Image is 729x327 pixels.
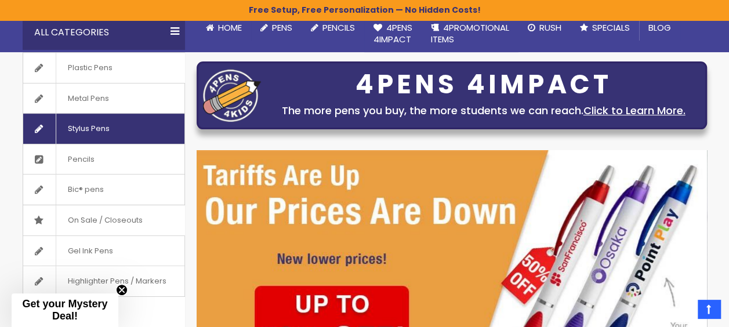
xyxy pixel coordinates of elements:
[571,15,639,41] a: Specials
[56,53,124,83] span: Plastic Pens
[23,83,184,114] a: Metal Pens
[267,103,701,119] div: The more pens you buy, the more students we can reach.
[633,296,729,327] iframe: Google Customer Reviews
[422,15,518,53] a: 4PROMOTIONALITEMS
[272,21,292,34] span: Pens
[364,15,422,53] a: 4Pens4impact
[203,69,261,122] img: four_pen_logo.png
[431,21,509,45] span: 4PROMOTIONAL ITEMS
[539,21,561,34] span: Rush
[23,114,184,144] a: Stylus Pens
[23,175,184,205] a: Bic® pens
[23,266,184,296] a: Highlighter Pens / Markers
[251,15,302,41] a: Pens
[23,53,184,83] a: Plastic Pens
[592,21,630,34] span: Specials
[56,175,115,205] span: Bic® pens
[23,15,185,50] div: All Categories
[56,236,125,266] span: Gel Ink Pens
[518,15,571,41] a: Rush
[22,298,107,322] span: Get your Mystery Deal!
[583,103,686,118] a: Click to Learn More.
[302,15,364,41] a: Pencils
[23,205,184,235] a: On Sale / Closeouts
[56,205,154,235] span: On Sale / Closeouts
[56,114,121,144] span: Stylus Pens
[23,144,184,175] a: Pencils
[648,21,671,34] span: Blog
[218,21,242,34] span: Home
[373,21,412,45] span: 4Pens 4impact
[639,15,680,41] a: Blog
[23,236,184,266] a: Gel Ink Pens
[267,72,701,97] div: 4PENS 4IMPACT
[116,284,128,296] button: Close teaser
[56,266,178,296] span: Highlighter Pens / Markers
[322,21,355,34] span: Pencils
[12,293,118,327] div: Get your Mystery Deal!Close teaser
[56,83,121,114] span: Metal Pens
[197,15,251,41] a: Home
[56,144,106,175] span: Pencils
